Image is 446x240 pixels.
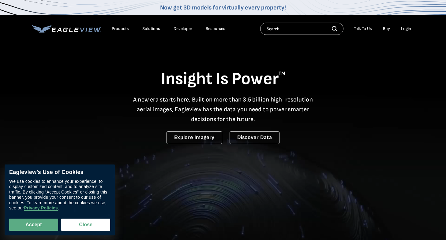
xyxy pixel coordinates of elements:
[32,68,414,90] h1: Insight Is Power
[9,179,110,211] div: We use cookies to enhance your experience, to display customized content, and to analyze site tra...
[61,219,110,231] button: Close
[383,26,390,31] a: Buy
[206,26,225,31] div: Resources
[401,26,411,31] div: Login
[129,95,317,124] p: A new era starts here. Built on more than 3.5 billion high-resolution aerial images, Eagleview ha...
[9,169,110,176] div: Eagleview’s Use of Cookies
[160,4,286,11] a: Now get 3D models for virtually every property!
[260,23,343,35] input: Search
[230,131,279,144] a: Discover Data
[24,206,58,211] a: Privacy Policies
[142,26,160,31] div: Solutions
[354,26,372,31] div: Talk To Us
[9,219,58,231] button: Accept
[167,131,222,144] a: Explore Imagery
[174,26,192,31] a: Developer
[279,71,285,76] sup: TM
[112,26,129,31] div: Products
